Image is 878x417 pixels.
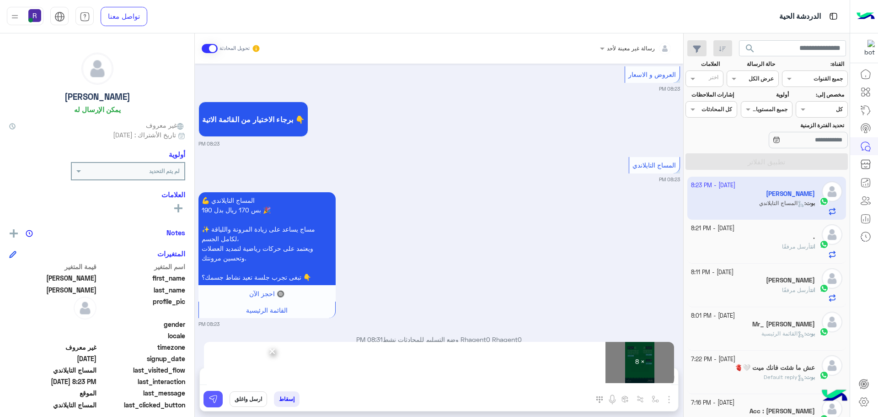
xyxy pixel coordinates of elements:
[628,70,676,78] span: العروض و الاسعار
[782,287,810,293] span: أرسل مرفقًا
[26,230,33,237] img: notes
[98,285,186,295] span: last_name
[691,312,735,320] small: [DATE] - 8:01 PM
[691,224,734,233] small: [DATE] - 8:21 PM
[858,40,875,56] img: 322853014244696
[709,73,720,84] div: اختر
[761,330,804,337] span: القائمة الرئيسية
[230,391,267,407] button: ارسل واغلق
[209,395,218,404] img: send message
[691,268,733,277] small: [DATE] - 8:11 PM
[739,40,761,60] button: search
[9,11,21,22] img: profile
[744,43,755,54] span: search
[750,407,815,415] h5: Acc : Mahmoud
[828,11,839,22] img: tab
[822,355,842,376] img: defaultAdmin.png
[782,243,810,250] span: أرسل مرفقًا
[198,192,336,285] p: 23/9/2025, 8:23 PM
[819,240,829,249] img: WhatsApp
[75,7,94,26] a: tab
[9,365,96,375] span: المساج التايلاندي
[9,190,185,199] h6: العلامات
[9,273,96,283] span: Ibrahim
[779,11,821,23] p: الدردشة الحية
[804,330,815,337] b: :
[9,320,96,329] span: null
[98,342,186,352] span: timezone
[637,395,644,403] img: Trigger scenario
[198,335,680,344] p: Rhagent0 Rhagent0 وضع التسليم للمحادثات نشط
[691,355,735,364] small: [DATE] - 7:22 PM
[810,287,815,293] span: انت
[98,262,186,271] span: اسم المتغير
[10,229,18,238] img: add
[98,400,186,410] span: last_clicked_button
[822,224,842,245] img: defaultAdmin.png
[783,60,845,68] label: القناة:
[621,395,629,403] img: create order
[198,320,219,328] small: 08:23 PM
[607,45,655,52] span: رسالة غير معينة لأحد
[149,168,180,174] b: لم يتم التحديد
[219,45,250,52] small: تحويل المحادثة
[797,91,844,99] label: مخصص إلى:
[9,377,96,386] span: 2025-09-23T17:23:16.46Z
[64,92,130,102] h5: [PERSON_NAME]
[9,331,96,341] span: null
[198,140,219,147] small: 08:23 PM
[54,11,65,22] img: tab
[659,176,680,183] small: 08:23 PM
[80,11,90,22] img: tab
[742,121,844,130] label: تحديد الفترة الزمنية
[82,53,113,84] img: defaultAdmin.png
[249,290,284,298] span: 🔘 احجز الآن
[648,391,663,406] button: select flow
[98,297,186,318] span: profile_pic
[819,284,829,293] img: WhatsApp
[157,249,185,258] h6: المتغيرات
[98,320,186,329] span: gender
[605,342,674,383] div: × 8
[9,262,96,271] span: قيمة المتغير
[819,327,829,336] img: WhatsApp
[146,120,185,130] span: غير معروف
[9,285,96,295] span: Adam
[596,396,603,403] img: make a call
[98,273,186,283] span: first_name
[9,342,96,352] span: غير معروف
[9,400,96,410] span: المساج التايلاندي
[822,312,842,332] img: defaultAdmin.png
[268,341,277,361] span: ×
[633,391,648,406] button: Trigger scenario
[728,60,775,68] label: حالة الرسالة
[9,354,96,363] span: 2025-09-23T17:21:58.497Z
[28,9,41,22] img: userImage
[819,380,851,412] img: hulul-logo.png
[246,306,288,314] span: القائمة الرئيسية
[752,320,815,328] h5: Mr_ Salman
[113,130,176,140] span: تاريخ الأشتراك : [DATE]
[804,374,815,380] b: :
[822,268,842,289] img: defaultAdmin.png
[98,331,186,341] span: locale
[686,60,720,68] label: العلامات
[607,394,618,405] img: send voice note
[806,330,815,337] span: بوت
[659,85,680,92] small: 08:23 PM
[632,161,676,169] span: المساج التايلاندي
[686,91,733,99] label: إشارات الملاحظات
[618,391,633,406] button: create order
[98,354,186,363] span: signup_date
[766,276,815,284] h5: ابو شهد
[98,388,186,398] span: last_message
[652,395,659,403] img: select flow
[806,374,815,380] span: بوت
[101,7,147,26] a: تواصل معنا
[202,115,305,124] span: برجاء الاختيار من القائمة الاتية 👇
[74,297,96,320] img: defaultAdmin.png
[98,377,186,386] span: last_interaction
[9,388,96,398] span: الموقع
[98,365,186,375] span: last_visited_flow
[691,399,734,407] small: [DATE] - 7:16 PM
